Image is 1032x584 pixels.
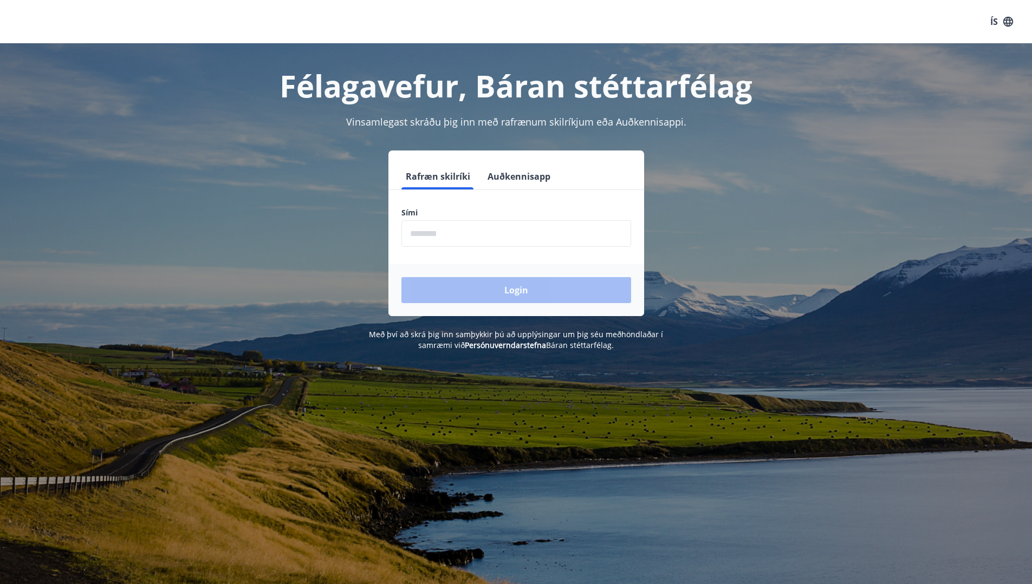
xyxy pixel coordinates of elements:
[139,65,893,106] h1: Félagavefur, Báran stéttarfélag
[483,163,555,189] button: Auðkennisapp
[465,340,546,350] a: Persónuverndarstefna
[369,329,663,350] span: Með því að skrá þig inn samþykkir þú að upplýsingar um þig séu meðhöndlaðar í samræmi við Báran s...
[401,163,475,189] button: Rafræn skilríki
[984,12,1019,31] button: ÍS
[346,115,686,128] span: Vinsamlegast skráðu þig inn með rafrænum skilríkjum eða Auðkennisappi.
[401,207,631,218] label: Sími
